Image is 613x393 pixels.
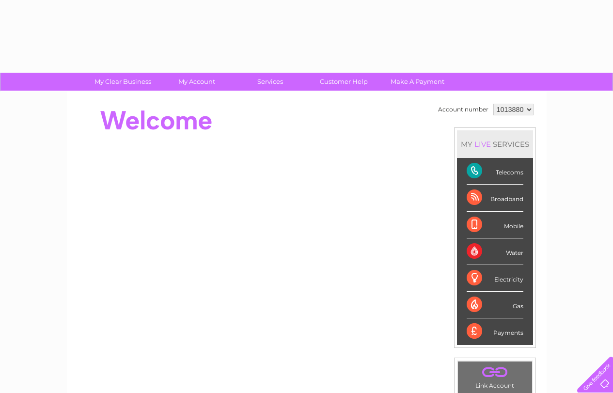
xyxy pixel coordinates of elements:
div: Water [467,238,523,265]
a: Customer Help [304,73,384,91]
div: Payments [467,318,523,345]
div: MY SERVICES [457,130,533,158]
a: . [460,364,530,381]
div: Broadband [467,185,523,211]
div: Electricity [467,265,523,292]
div: LIVE [472,140,493,149]
a: My Account [157,73,236,91]
div: Mobile [467,212,523,238]
a: Services [230,73,310,91]
a: My Clear Business [83,73,163,91]
td: Link Account [457,361,533,392]
div: Telecoms [467,158,523,185]
div: Gas [467,292,523,318]
td: Account number [436,101,491,118]
a: Make A Payment [377,73,457,91]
